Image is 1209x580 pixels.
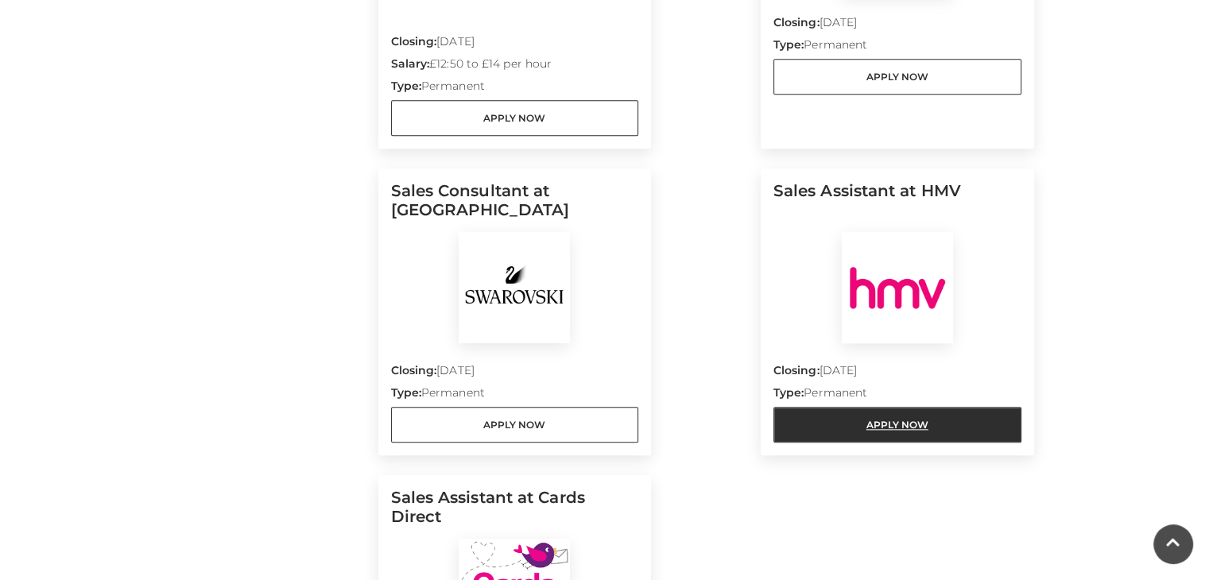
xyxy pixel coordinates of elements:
[391,56,639,78] p: £12:50 to £14 per hour
[773,37,804,52] strong: Type:
[391,363,437,377] strong: Closing:
[773,385,1021,407] p: Permanent
[773,59,1021,95] a: Apply Now
[391,385,639,407] p: Permanent
[391,181,639,232] h5: Sales Consultant at [GEOGRAPHIC_DATA]
[391,385,421,400] strong: Type:
[773,37,1021,59] p: Permanent
[842,232,953,343] img: HMV
[391,78,639,100] p: Permanent
[773,14,1021,37] p: [DATE]
[391,33,639,56] p: [DATE]
[391,407,639,443] a: Apply Now
[773,363,820,377] strong: Closing:
[459,232,570,343] img: Swarovski
[391,34,437,48] strong: Closing:
[773,407,1021,443] a: Apply Now
[773,15,820,29] strong: Closing:
[391,56,430,71] strong: Salary:
[773,385,804,400] strong: Type:
[773,362,1021,385] p: [DATE]
[773,181,1021,232] h5: Sales Assistant at HMV
[391,488,639,539] h5: Sales Assistant at Cards Direct
[391,79,421,93] strong: Type:
[391,100,639,136] a: Apply Now
[391,362,639,385] p: [DATE]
